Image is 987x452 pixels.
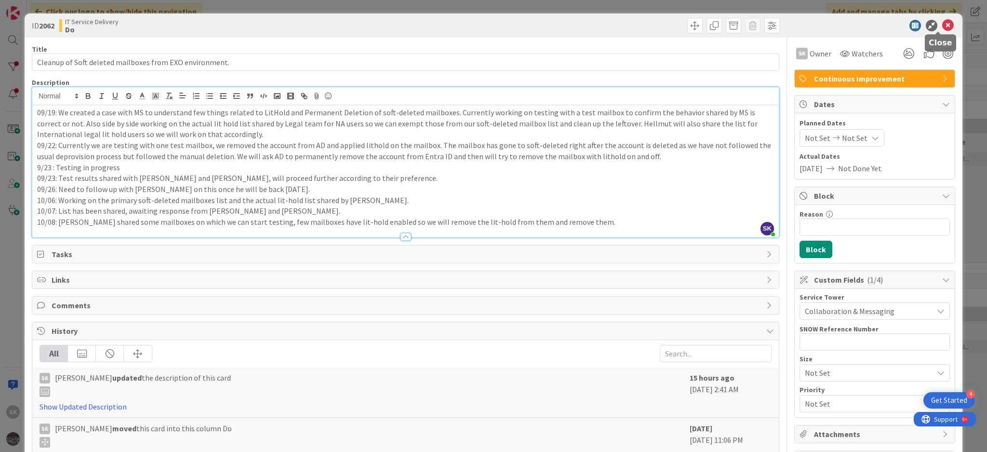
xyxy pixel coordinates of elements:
[805,305,933,317] span: Collaboration & Messaging
[931,396,967,405] div: Get Started
[65,26,119,33] b: Do
[796,48,808,59] div: SK
[852,48,883,59] span: Watchers
[37,195,774,206] p: 10/06: Working on the primary soft-deleted mailboxes list and the actual lit-hold list shared by ...
[32,54,779,71] input: type card name here...
[800,241,832,258] button: Block
[40,345,68,362] div: All
[37,140,774,162] p: 09/22: Currently we are testing with one test mailbox, we removed the account from AD and applied...
[55,372,231,397] span: [PERSON_NAME] the description of this card
[52,274,761,286] span: Links
[810,48,831,59] span: Owner
[55,423,232,448] span: [PERSON_NAME] this card into this column Do
[660,345,772,362] input: Search...
[966,390,975,398] div: 4
[40,402,127,411] a: Show Updated Description
[800,151,950,162] span: Actual Dates
[800,386,950,393] div: Priority
[800,356,950,362] div: Size
[32,20,54,31] span: ID
[805,366,928,380] span: Not Set
[40,424,50,434] div: SK
[800,210,823,219] label: Reason
[800,325,879,333] label: SNOW Reference Number
[40,373,50,384] div: SK
[49,4,53,12] div: 9+
[842,132,867,144] span: Not Set
[37,184,774,195] p: 09/26: Need to follow up with [PERSON_NAME] on this once he will be back [DATE].
[52,248,761,260] span: Tasks
[800,118,950,128] span: Planned Dates
[814,73,937,84] span: Continuous Improvement
[39,21,54,30] b: 2062
[32,45,47,54] label: Title
[37,162,774,173] p: 9/23 : Testing in progress
[800,163,823,174] span: [DATE]
[37,205,774,217] p: 10/07: List has been shared, awaiting response from [PERSON_NAME] and [PERSON_NAME].
[929,38,952,47] h5: Close
[37,217,774,228] p: 10/08: [PERSON_NAME] shared some mailboxes on which we can start testing, few mailboxes have lit-...
[814,274,937,286] span: Custom Fields
[838,163,881,174] span: Not Done Yet
[814,190,937,202] span: Block
[112,373,142,383] b: updated
[37,173,774,184] p: 09/23: Test results shared with [PERSON_NAME] and [PERSON_NAME], will proceed further according t...
[690,372,772,412] div: [DATE] 2:41 AM
[814,98,937,110] span: Dates
[867,275,883,285] span: ( 1/4 )
[800,294,950,301] div: Service Tower
[32,78,69,87] span: Description
[760,222,774,235] span: SK
[52,325,761,337] span: History
[690,423,772,452] div: [DATE] 11:06 PM
[814,428,937,440] span: Attachments
[112,424,136,433] b: moved
[690,424,712,433] b: [DATE]
[65,18,119,26] span: IT Service Delivery
[37,107,774,140] p: 09/19: We created a case with MS to understand few things related to LitHold and Permanent Deleti...
[805,397,928,411] span: Not Set
[805,132,830,144] span: Not Set
[690,373,734,383] b: 15 hours ago
[923,392,975,409] div: Open Get Started checklist, remaining modules: 4
[52,300,761,311] span: Comments
[20,1,44,13] span: Support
